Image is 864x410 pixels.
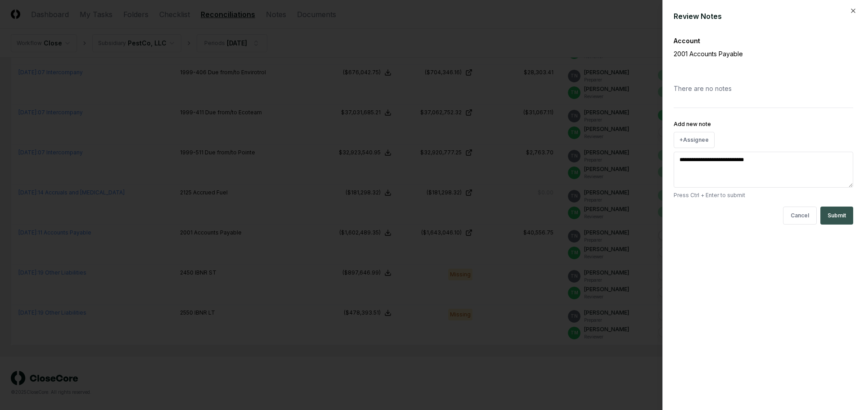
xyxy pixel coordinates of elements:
[674,11,853,22] div: Review Notes
[674,36,853,45] div: Account
[820,207,853,225] button: Submit
[674,77,853,100] div: There are no notes
[674,121,711,127] label: Add new note
[674,49,822,59] p: 2001 Accounts Payable
[674,132,715,148] button: +Assignee
[783,207,817,225] button: Cancel
[674,191,853,199] p: Press Ctrl + Enter to submit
